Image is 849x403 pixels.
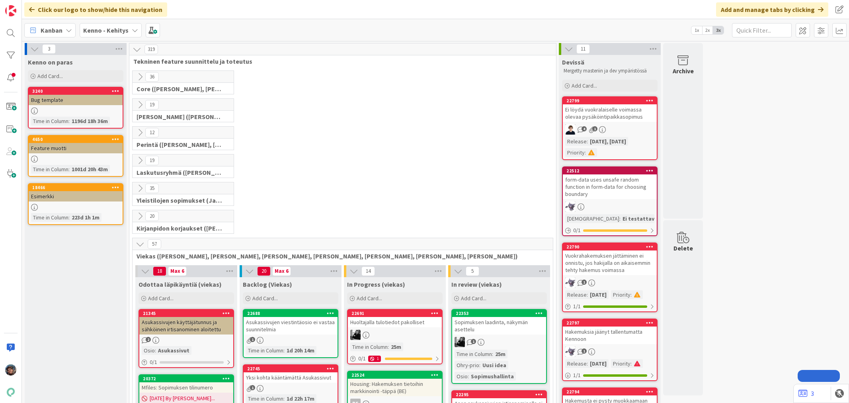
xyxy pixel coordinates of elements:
[563,319,657,327] div: 22797
[139,357,233,367] div: 0/1
[451,309,547,384] a: 22353Sopimuksen laadinta, näkymän asetteluKMTime in Column:25mOhry-prio:Uusi ideaOsio:Sopimushall...
[455,372,468,381] div: Osio
[137,85,224,93] span: Core (Pasi, Jussi, JaakkoHä, Jyri, Leo, MikkoK, Väinö)
[143,311,233,316] div: 21345
[562,166,658,236] a: 22512form-data uses unsafe random function in form-data for choosing boundaryLM[DEMOGRAPHIC_DATA]...
[31,213,68,222] div: Time in Column
[139,280,222,288] span: Odottaa läpikäyntiä (viekas)
[29,184,123,201] div: 18466Esimerkki
[563,167,657,199] div: 22512form-data uses unsafe random function in form-data for choosing boundary
[244,310,338,335] div: 22688Asukassivujen viestintäosio ei vastaa suunnitelmia
[5,364,16,376] img: PP
[455,361,479,370] div: Ohry-prio
[348,354,442,364] div: 0/11
[243,309,338,358] a: 22688Asukassivujen viestintäosio ei vastaa suunnitelmiaTime in Column:1d 20h 14m
[588,137,628,146] div: [DATE], [DATE]
[479,361,480,370] span: :
[24,2,167,17] div: Click our logo to show/hide this navigation
[562,243,658,312] a: 22790Vuokrahakemuksen jättäminen ei onnistu, jos hakijalla on aikaisemmin tehty hakemus voimassaL...
[28,58,73,66] span: Kenno on paras
[563,250,657,275] div: Vuokrahakemuksen jättäminen ei onnistu, jos hakijalla on aikaisemmin tehty hakemus voimassa
[156,346,191,355] div: Asukassivut
[562,319,658,381] a: 22797Hakemuksia jäänyt tallentumatta KennoonLMRelease:[DATE]Priority:1/1
[388,342,389,351] span: :
[29,136,123,143] div: 4650
[563,97,657,122] div: 22799Ei löydä vuokralaiselle voimassa olevaa pysäköintipaikkasopimus
[29,88,123,95] div: 3240
[145,128,159,137] span: 12
[145,156,159,165] span: 19
[455,337,465,347] img: KM
[611,290,630,299] div: Priority
[29,95,123,105] div: Bug template
[244,365,338,372] div: 22745
[31,117,68,125] div: Time in Column
[466,266,479,276] span: 5
[29,143,123,153] div: Feature muotti
[563,201,657,212] div: LM
[137,196,224,204] span: Yleistilojen sopimukset (Jaakko, VilleP, TommiL, Simo)
[562,96,658,160] a: 22799Ei löydä vuokralaiselle voimassa olevaa pysäköintipaikkasopimusMTRelease:[DATE], [DATE]Prior...
[456,311,546,316] div: 22353
[471,339,476,344] span: 1
[139,309,234,368] a: 21345Asukassivujen käyttäjätunnus ja sähköinen irtisanominen aloitettuOsio:Asukassivut0/1
[452,337,546,347] div: KM
[247,366,338,372] div: 22745
[565,290,587,299] div: Release
[798,389,814,398] a: 3
[563,346,657,357] div: LM
[566,320,657,326] div: 22797
[630,359,632,368] span: :
[572,82,597,89] span: Add Card...
[283,394,285,403] span: :
[673,243,693,253] div: Delete
[145,184,159,193] span: 35
[563,167,657,174] div: 22512
[565,201,576,212] img: LM
[480,361,508,370] div: Uusi idea
[348,372,442,396] div: 22524Housing: Hakemuksen tietoihin markkinointi -täppä (BE)
[29,184,123,191] div: 18466
[283,346,285,355] span: :
[582,280,587,285] span: 1
[562,58,584,66] span: Devissä
[348,310,442,327] div: 22691Huoltajalla tulotiedot pakolliset
[452,310,546,335] div: 22353Sopimuksen laadinta, näkymän asettelu
[347,280,405,288] span: In Progress (viekas)
[143,376,233,381] div: 20372
[368,356,381,362] div: 1
[361,266,375,276] span: 14
[456,392,546,397] div: 22295
[585,148,586,157] span: :
[146,337,151,342] span: 2
[244,372,338,383] div: Yksi kohta kääntämättä Asukassivut
[41,25,62,35] span: Kanban
[28,183,123,225] a: 18466EsimerkkiTime in Column:223d 1h 1m
[139,317,233,335] div: Asukassivujen käyttäjätunnus ja sähköinen irtisanominen aloitettu
[137,252,543,260] span: Viekas (Samuli, Saara, Mika, Pirjo, Keijo, TommiHä, Rasmus)
[170,269,184,273] div: Max 6
[244,365,338,383] div: 22745Yksi kohta kääntämättä Asukassivut
[563,104,657,122] div: Ei löydä vuokralaiselle voimassa olevaa pysäköintipaikkasopimus
[137,168,224,176] span: Laskutusryhmä (Antti, Harri, Keijo)
[563,388,657,395] div: 22794
[468,372,469,381] span: :
[621,214,663,223] div: Ei testattavi...
[348,379,442,396] div: Housing: Hakemuksen tietoihin markkinointi -täppä (BE)
[702,26,713,34] span: 2x
[451,280,502,288] span: In review (viekas)
[493,350,507,358] div: 25m
[145,72,159,82] span: 36
[145,211,159,221] span: 20
[246,394,283,403] div: Time in Column
[452,310,546,317] div: 22353
[619,214,621,223] span: :
[5,387,16,398] img: avatar
[566,168,657,174] div: 22512
[573,302,581,311] span: 1 / 1
[133,57,546,65] span: Tekninen feature suunnittelu ja toteutus
[350,330,361,340] img: KM
[139,382,233,393] div: Mfiles: Sopimuksen tilinumero
[250,385,255,390] span: 1
[83,26,129,34] b: Kenno - Kehitys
